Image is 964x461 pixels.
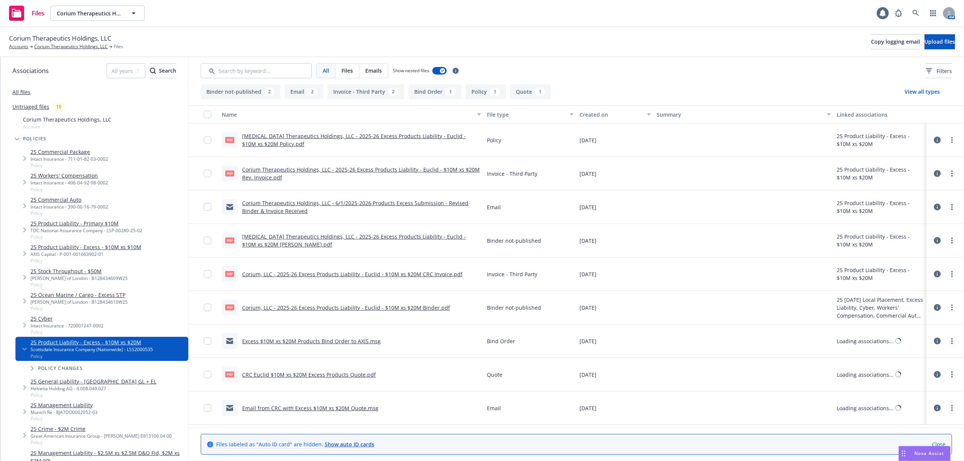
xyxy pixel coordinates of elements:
[225,170,234,176] span: pdf
[580,404,596,412] span: [DATE]
[242,233,466,248] a: [MEDICAL_DATA] Therapeutics Holdings, LLC - 2025-26 Excess Products Liability - Euclid - $10M xs ...
[580,170,596,178] span: [DATE]
[6,3,47,24] a: Files
[242,371,376,378] a: CRC Euclid $10M xs $20M Excess Products Quote.pdf
[490,88,500,96] div: 1
[328,84,404,99] button: Invoice - Third Party
[899,446,908,461] div: Drag to move
[204,404,211,412] input: Toggle Row Selected
[837,166,923,181] div: 25 Product Liability - Excess - $10M xs $20M
[947,169,956,178] a: more
[926,63,952,78] button: Filters
[31,148,108,156] a: 25 Commercial Package
[23,123,111,130] span: Account
[484,105,577,123] button: File type
[31,401,98,409] a: 25 Management Liability
[204,170,211,177] input: Toggle Row Selected
[31,210,108,216] span: Policy
[487,136,501,144] span: Policy
[31,243,141,251] a: 25 Product Liability - Excess - $10M xs $10M
[31,315,104,323] a: 25 Cyber
[31,323,104,329] div: Intact Insurance - 720001247-0002
[34,43,108,50] a: Corium Therapeutics Holdings, LLC
[201,84,280,99] button: Binder not-published
[388,88,398,96] div: 2
[219,105,484,123] button: Name
[325,441,374,448] a: Show auto ID cards
[204,203,211,211] input: Toggle Row Selected
[947,236,956,245] a: more
[393,67,429,74] span: Show nested files
[50,6,145,21] button: Corium Therapeutics Holdings, LLC
[242,271,462,278] a: Corium, LLC - 2025-26 Excess Products Liability - Euclid - $10M xs $20M CRC Invoice.pdf
[222,111,473,119] div: Name
[31,196,108,204] a: 25 Commercial Auto
[204,371,211,378] input: Toggle Row Selected
[31,338,153,346] a: 25 Product Liability - Excess - $10M xs $20M
[31,186,108,193] span: Policy
[487,237,541,245] span: Binder not-published
[31,433,172,439] div: Great American Insurance Group - [PERSON_NAME] E813106 04 00
[487,170,537,178] span: Invoice - Third Party
[580,136,596,144] span: [DATE]
[31,353,153,359] span: Policy
[31,439,172,446] span: Policy
[947,135,956,145] a: more
[31,415,98,422] span: Policy
[225,137,234,143] span: pdf
[285,84,323,99] button: Email
[31,219,142,227] a: 25 Product Liability - Primary $10M
[242,405,378,412] a: Email from CRC with Excess $10M xs $20M Quote.msg
[487,337,515,345] span: Bind Order
[871,34,920,49] button: Copy logging email
[204,111,211,118] input: Select all
[871,38,920,45] span: Copy logging email
[23,137,47,141] span: Policies
[580,237,596,245] span: [DATE]
[57,9,122,17] span: Corium Therapeutics Holdings, LLC
[837,266,923,282] div: 25 Product Liability - Excess - $10M xs $20M
[932,440,946,448] a: Close
[31,409,98,415] div: Munich Re - 8JA7DO0002052-03
[204,337,211,345] input: Toggle Row Selected
[204,304,211,311] input: Toggle Row Selected
[31,172,108,180] a: 25 Workers' Compensation
[837,296,923,320] div: 25 [DATE] Local Placement, Excess Liability, Cyber, Workers' Compensation, Commercial Auto, Comme...
[580,337,596,345] span: [DATE]
[898,446,950,461] button: Nova Assist
[31,299,128,305] div: [PERSON_NAME] of London - B128434610W25
[487,371,502,379] span: Quote
[225,271,234,277] span: pdf
[31,385,156,392] div: Helvetia Holding AG - 4.008.049.027
[657,111,822,119] div: Summary
[52,102,65,111] div: 10
[242,132,466,148] a: [MEDICAL_DATA] Therapeutics Holdings, LLC - 2025-26 Excess Products Liability - Euclid - $10M xs ...
[947,403,956,412] a: more
[580,304,596,312] span: [DATE]
[242,199,468,215] a: Corium Therapeutics Holdings, LLC - 6/1/2025-2026 Products Excess Submission - Revised Binder & I...
[216,440,374,448] span: Files labeled as "Auto ID card" are hidden.
[201,63,312,78] input: Search by keyword...
[31,234,142,240] span: Policy
[947,202,956,211] a: more
[31,281,128,288] span: Policy
[487,111,565,119] div: File type
[466,84,506,99] button: Policy
[937,67,952,75] span: Filters
[264,88,275,96] div: 2
[837,404,894,412] div: Loading associations...
[654,105,834,123] button: Summary
[12,103,49,111] a: Untriaged files
[31,346,153,353] div: Scottsdale Insurance Company (Nationwide) - LSS2000535
[342,67,353,75] span: Files
[31,275,128,281] div: [PERSON_NAME] of London - B128434609W25
[409,84,461,99] button: Bind Order
[834,105,926,123] button: Linked associations
[150,64,176,78] div: Search
[580,203,596,211] span: [DATE]
[204,270,211,278] input: Toggle Row Selected
[535,88,545,96] div: 1
[31,267,128,275] a: 25 Stock Throughput - $50M
[947,269,956,278] a: more
[32,10,44,16] span: Files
